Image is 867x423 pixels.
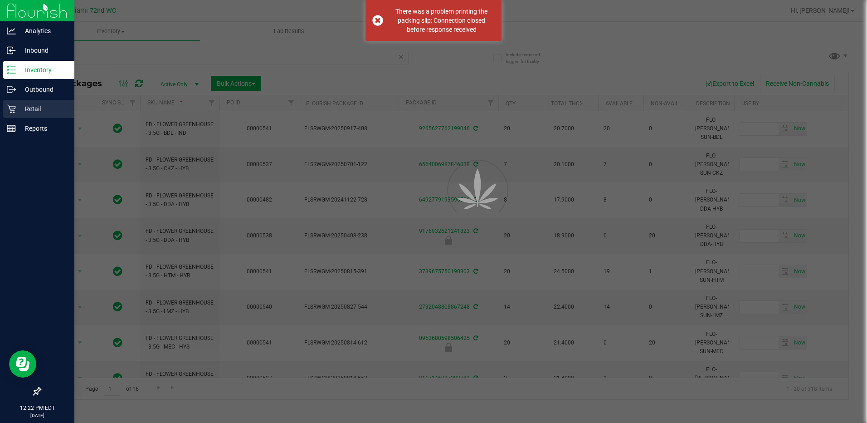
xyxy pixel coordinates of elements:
inline-svg: Analytics [7,26,16,35]
div: There was a problem printing the packing slip: Connection closed before response received [388,7,495,34]
inline-svg: Reports [7,124,16,133]
inline-svg: Inventory [7,65,16,74]
p: 12:22 PM EDT [4,404,70,412]
p: Reports [16,123,70,134]
p: Analytics [16,25,70,36]
p: Inventory [16,64,70,75]
p: Inbound [16,45,70,56]
p: Retail [16,103,70,114]
p: Outbound [16,84,70,95]
inline-svg: Retail [7,104,16,113]
inline-svg: Outbound [7,85,16,94]
p: [DATE] [4,412,70,419]
inline-svg: Inbound [7,46,16,55]
iframe: Resource center [9,350,36,378]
